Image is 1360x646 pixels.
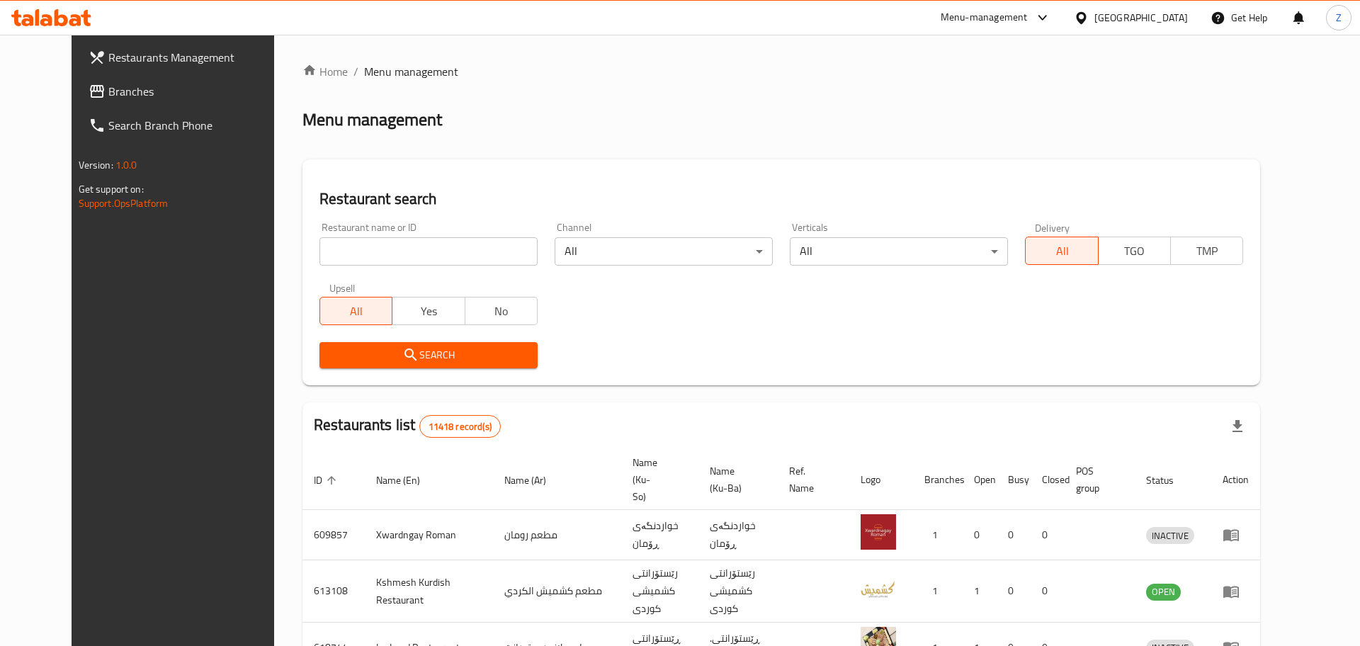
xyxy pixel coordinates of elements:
td: خواردنگەی ڕۆمان [621,510,698,560]
span: Name (Ar) [504,472,565,489]
span: No [471,301,532,322]
td: Xwardngay Roman [365,510,493,560]
span: Name (Ku-Ba) [710,463,761,497]
td: 609857 [302,510,365,560]
span: Yes [398,301,459,322]
span: 1.0.0 [115,156,137,174]
span: TMP [1177,241,1237,261]
td: 0 [997,510,1031,560]
button: All [1025,237,1098,265]
span: 11418 record(s) [420,420,500,433]
span: Search Branch Phone [108,117,288,134]
th: Action [1211,450,1260,510]
nav: breadcrumb [302,63,1260,80]
a: Home [302,63,348,80]
span: TGO [1104,241,1165,261]
div: OPEN [1146,584,1181,601]
span: Menu management [364,63,458,80]
div: [GEOGRAPHIC_DATA] [1094,10,1188,25]
td: رێستۆرانتی کشمیشى كوردى [698,560,778,623]
div: Export file [1220,409,1254,443]
td: Kshmesh Kurdish Restaurant [365,560,493,623]
span: Name (Ku-So) [633,454,681,505]
div: All [555,237,773,266]
td: خواردنگەی ڕۆمان [698,510,778,560]
h2: Restaurant search [319,188,1243,210]
span: Ref. Name [789,463,832,497]
span: Search [331,346,526,364]
a: Search Branch Phone [77,108,299,142]
label: Delivery [1035,222,1070,232]
button: Yes [392,297,465,325]
td: رێستۆرانتی کشمیشى كوردى [621,560,698,623]
td: 1 [913,510,963,560]
a: Branches [77,74,299,108]
img: Xwardngay Roman [861,514,896,550]
button: Search [319,342,538,368]
a: Support.OpsPlatform [79,194,169,212]
span: Restaurants Management [108,49,288,66]
h2: Menu management [302,108,442,131]
td: 0 [1031,510,1065,560]
div: Menu-management [941,9,1028,26]
th: Closed [1031,450,1065,510]
li: / [353,63,358,80]
div: INACTIVE [1146,527,1194,544]
th: Busy [997,450,1031,510]
th: Logo [849,450,913,510]
span: Version: [79,156,113,174]
span: OPEN [1146,584,1181,600]
span: All [1031,241,1092,261]
img: Kshmesh Kurdish Restaurant [861,571,896,606]
td: 0 [997,560,1031,623]
h2: Restaurants list [314,414,501,438]
button: No [465,297,538,325]
span: Status [1146,472,1192,489]
span: Name (En) [376,472,438,489]
td: 0 [963,510,997,560]
span: Z [1336,10,1342,25]
label: Upsell [329,283,356,293]
td: 613108 [302,560,365,623]
button: TGO [1098,237,1171,265]
th: Open [963,450,997,510]
th: Branches [913,450,963,510]
td: مطعم رومان [493,510,621,560]
span: INACTIVE [1146,528,1194,544]
div: All [790,237,1008,266]
span: Get support on: [79,180,144,198]
span: All [326,301,387,322]
td: مطعم كشميش الكردي [493,560,621,623]
button: All [319,297,392,325]
div: Menu [1223,526,1249,543]
span: ID [314,472,341,489]
input: Search for restaurant name or ID.. [319,237,538,266]
td: 0 [1031,560,1065,623]
span: POS group [1076,463,1118,497]
button: TMP [1170,237,1243,265]
td: 1 [913,560,963,623]
div: Total records count [419,415,501,438]
a: Restaurants Management [77,40,299,74]
div: Menu [1223,583,1249,600]
span: Branches [108,83,288,100]
td: 1 [963,560,997,623]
